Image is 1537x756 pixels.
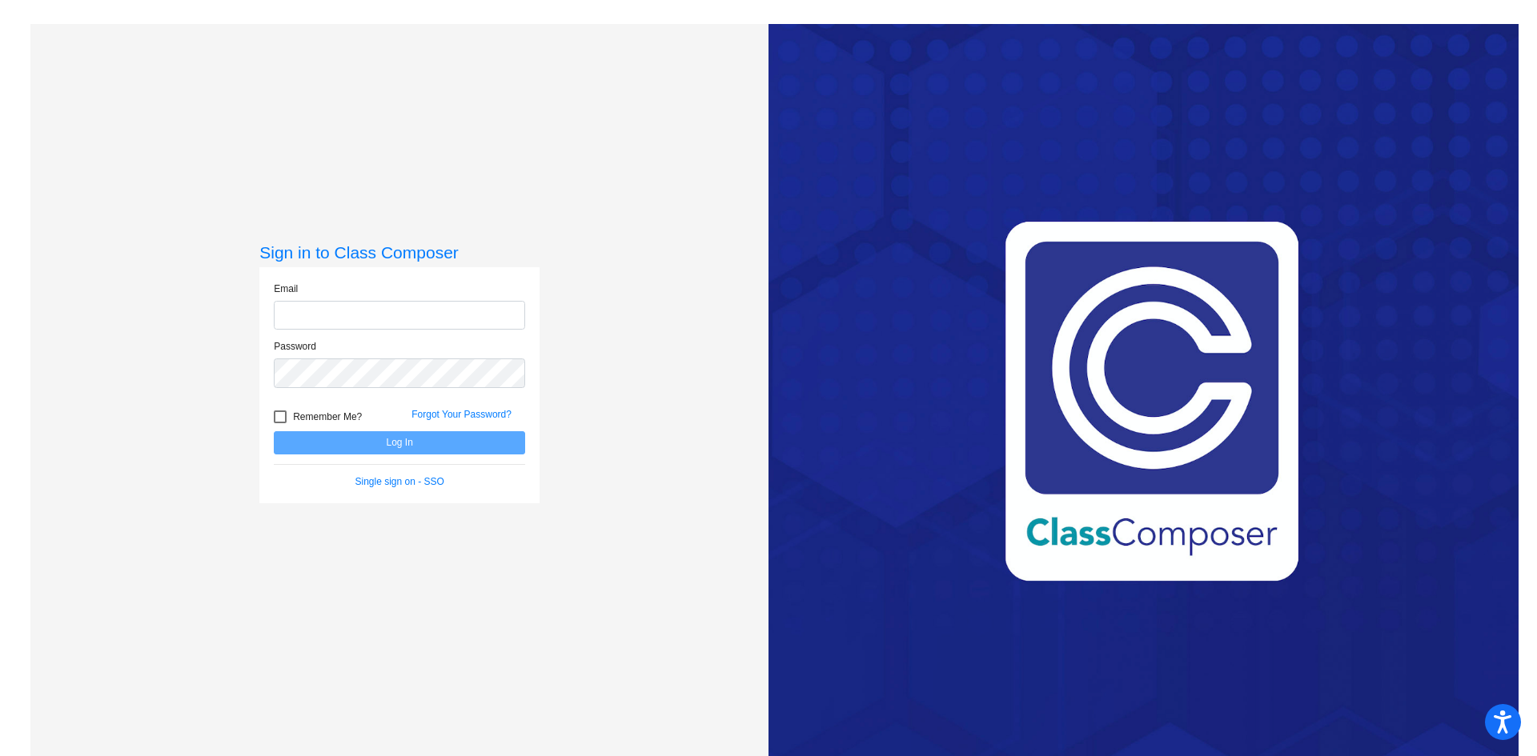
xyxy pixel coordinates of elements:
h3: Sign in to Class Composer [259,242,540,262]
button: Log In [274,431,525,454]
a: Single sign on - SSO [355,476,444,487]
span: Remember Me? [293,407,362,426]
label: Email [274,282,298,296]
label: Password [274,339,316,354]
a: Forgot Your Password? [411,409,512,420]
